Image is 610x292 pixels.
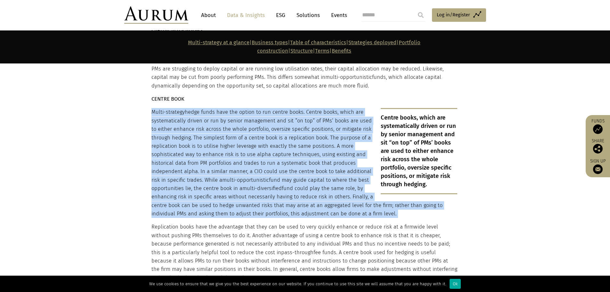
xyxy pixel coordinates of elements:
span: Log in/Register [437,11,470,19]
img: Access Funds [593,124,603,134]
a: Sign up [589,158,607,174]
span: multi-opportunistic [325,74,372,80]
a: Business types [252,39,288,46]
a: Solutions [293,9,323,21]
a: Structure [290,48,313,54]
a: Log in/Register [432,8,486,22]
a: About [198,9,219,21]
strong: | [329,48,332,54]
a: Table of characteristics [290,39,346,46]
a: Data & Insights [224,9,268,21]
img: Aurum [124,6,188,24]
input: Submit [414,9,427,21]
p: Capital allocations are a function of how much capital the fund has and how much capital its port... [151,39,457,90]
span: multi-diversified [242,185,282,191]
a: Multi-strategy at a glance [188,39,249,46]
a: Benefits [332,48,351,54]
div: Share [589,139,607,154]
strong: | | | | | | [188,39,420,54]
a: Events [328,9,347,21]
span: multi-opportunistic [222,177,269,183]
a: Funds [589,118,607,134]
p: Centre books, which are systematically driven or run by senior management and sit “on top” of PMs... [381,108,457,194]
p: hedge funds have the option to run centre books. Centre books, which are systematically driven or... [151,108,457,218]
a: Terms [315,48,329,54]
strong: CENTRE BOOK [151,96,184,102]
span: pass-through [281,249,313,255]
a: ESG [273,9,289,21]
a: Strategies deployed [348,39,396,46]
div: Ok [450,279,461,289]
img: Share this post [593,144,603,154]
span: Multi-strategy [151,109,185,115]
p: Replication books have the advantage that they can be used to very quickly enhance or reduce risk... [151,223,457,282]
img: Sign up to our newsletter [593,164,603,174]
